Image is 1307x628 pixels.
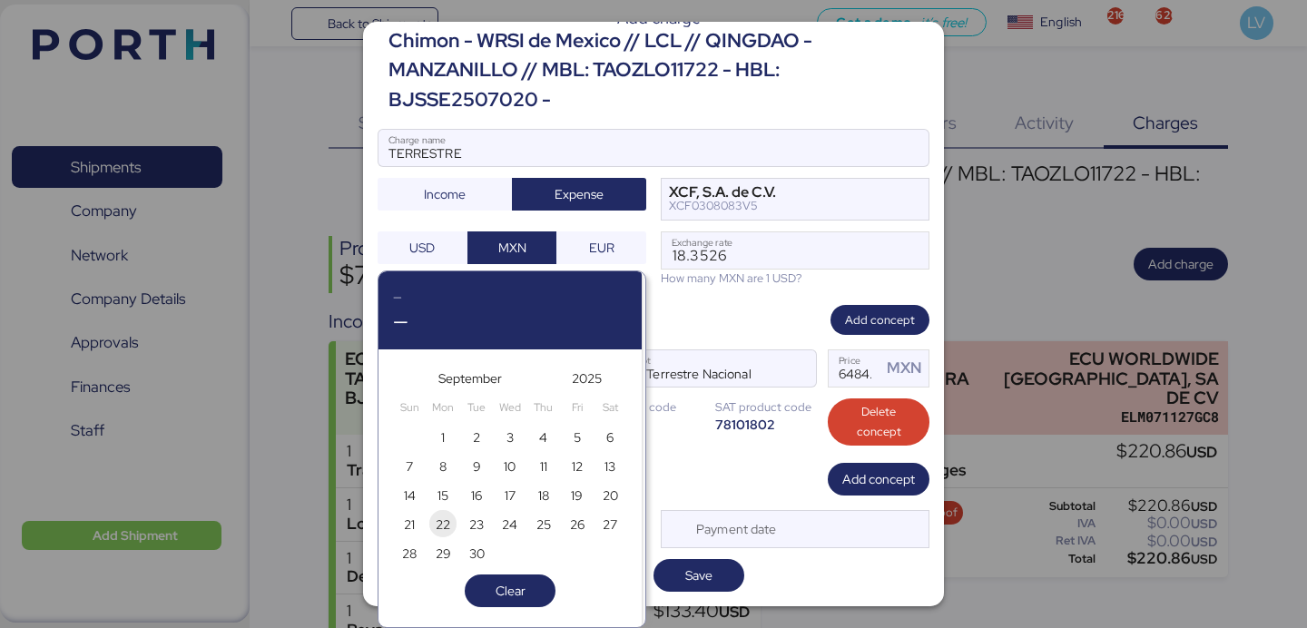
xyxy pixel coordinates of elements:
span: 23 [469,514,484,535]
div: Wed [496,394,524,421]
input: Exchange rate [662,232,929,269]
span: Save [685,564,712,586]
button: 27 [596,510,624,537]
button: Expense [512,178,646,211]
div: Mon [429,394,457,421]
button: 25 [530,510,557,537]
button: 2025 [568,364,605,393]
span: EUR [589,237,614,259]
button: 28 [396,539,423,566]
input: Price [829,350,881,387]
button: 1 [429,423,457,450]
span: 24 [502,514,517,535]
button: 26 [564,510,591,537]
button: 23 [463,510,490,537]
button: Delete concept [828,398,929,446]
button: ConceptConcept [778,354,816,392]
button: 9 [463,452,490,479]
span: USD [409,237,435,259]
span: 18 [538,485,549,506]
button: 5 [564,423,591,450]
button: 13 [596,452,624,479]
button: 19 [564,481,591,508]
button: 21 [396,510,423,537]
div: Tue [463,394,490,421]
span: 19 [571,485,583,506]
span: 25 [536,514,551,535]
div: 78101802 [715,416,817,433]
span: 2025 [572,368,602,389]
button: 4 [530,423,557,450]
span: 20 [603,485,618,506]
button: 11 [530,452,557,479]
button: 22 [429,510,457,537]
button: 20 [596,481,624,508]
div: Thu [530,394,557,421]
span: Income [424,183,466,205]
span: 6 [606,427,614,448]
button: 10 [496,452,524,479]
span: 4 [539,427,547,448]
button: 14 [396,481,423,508]
div: MXN [887,357,929,379]
span: 15 [437,485,448,506]
button: MXN [467,231,557,264]
span: 27 [603,514,617,535]
button: EUR [556,231,646,264]
span: MXN [498,237,526,259]
button: September [435,364,506,393]
div: SAT product code [715,398,817,416]
span: 9 [473,456,481,477]
button: 12 [564,452,591,479]
span: 17 [505,485,516,506]
button: 24 [496,510,524,537]
span: Delete concept [842,402,915,442]
button: Add concept [830,305,929,335]
span: 30 [469,543,485,564]
button: Add concept [828,463,929,496]
span: 21 [404,514,415,535]
div: Chimon - WRSI de Mexico // LCL // QINGDAO - MANZANILLO // MBL: TAOZLO11722 - HBL: BJSSE2507020 - [388,26,929,114]
button: 18 [530,481,557,508]
span: Add concept [845,310,915,330]
button: 17 [496,481,524,508]
span: 29 [436,543,451,564]
button: 29 [429,539,457,566]
span: 12 [572,456,583,477]
span: 3 [506,427,514,448]
button: 8 [429,452,457,479]
div: E48 [603,416,704,433]
button: 16 [463,481,490,508]
button: 2 [463,423,490,450]
span: Expense [555,183,604,205]
span: Clear [496,580,526,602]
div: XCF, S.A. de C.V. [669,186,776,199]
span: 26 [570,514,585,535]
div: — [393,286,627,309]
div: Sun [396,394,423,421]
span: 28 [402,543,417,564]
span: 10 [504,456,516,477]
button: USD [378,231,467,264]
button: 6 [596,423,624,450]
div: — [393,309,627,335]
button: 3 [496,423,524,450]
span: 13 [604,456,615,477]
span: 16 [471,485,482,506]
div: How many MXN are 1 USD? [661,270,929,287]
span: 8 [439,456,447,477]
span: 5 [574,427,581,448]
button: 30 [463,539,490,566]
span: 11 [540,456,547,477]
span: 7 [406,456,413,477]
button: Save [653,559,744,592]
button: Income [378,178,512,211]
span: Add concept [842,468,915,490]
span: 1 [441,427,445,448]
button: 7 [396,452,423,479]
span: September [438,368,502,389]
button: Clear [465,574,555,607]
input: Charge name [378,130,929,166]
div: SAT unit code [603,398,704,416]
span: 2 [473,427,480,448]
